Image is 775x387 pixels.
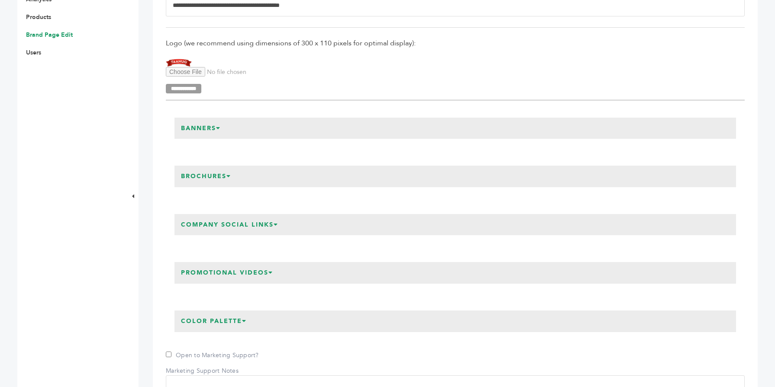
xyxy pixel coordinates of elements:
label: Open to Marketing Support? [166,351,259,360]
h3: Brochures [174,166,238,187]
h3: Company Social Links [174,214,285,236]
span: Logo (we recommend using dimensions of 300 x 110 pixels for optimal display): [166,38,745,48]
a: Brand Page Edit [26,31,73,39]
label: Marketing Support Notes [166,367,239,375]
a: Products [26,13,51,21]
img: Taanug [166,58,192,67]
input: Open to Marketing Support? [166,352,171,357]
a: Users [26,48,41,57]
h3: Promotional Videos [174,262,280,284]
h3: Banners [174,118,227,139]
h3: Color Palette [174,310,253,332]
